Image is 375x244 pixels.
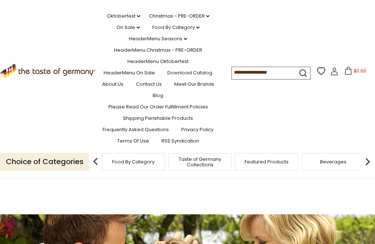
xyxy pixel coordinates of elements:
[102,80,123,88] a: About Us
[88,154,103,169] img: previous arrow
[104,69,155,77] a: HeaderMenu On Sale
[116,23,140,32] a: On Sale
[114,46,202,54] a: HeaderMenu Christmas - PRE-ORDER
[153,92,163,100] a: Blog
[152,23,200,32] a: Food By Category
[107,12,140,20] a: Oktoberfest
[117,137,149,145] a: Terms of Use
[181,126,214,134] a: Privacy Policy
[174,80,214,88] a: Meet Our Brands
[136,80,162,88] a: Contact Us
[354,68,366,74] span: $0.00
[127,58,189,66] a: HeaderMenu Oktoberfest
[320,159,346,164] a: Beverages
[171,156,229,167] a: Taste of Germany Collections
[149,12,209,20] a: Christmas - PRE-ORDER
[112,159,155,164] a: Food By Category
[360,154,375,169] img: next arrow
[103,126,169,134] a: Frequently Asked Questions
[123,114,193,122] a: Shipping Perishable Products
[167,69,212,77] a: Download Catalog
[245,159,289,164] a: Featured Products
[161,137,199,145] a: RSS Syndication
[108,103,208,111] a: Please Read Our Order Fulfillment Policies
[129,35,187,43] a: HeaderMenu Seasons
[340,67,371,78] button: $0.00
